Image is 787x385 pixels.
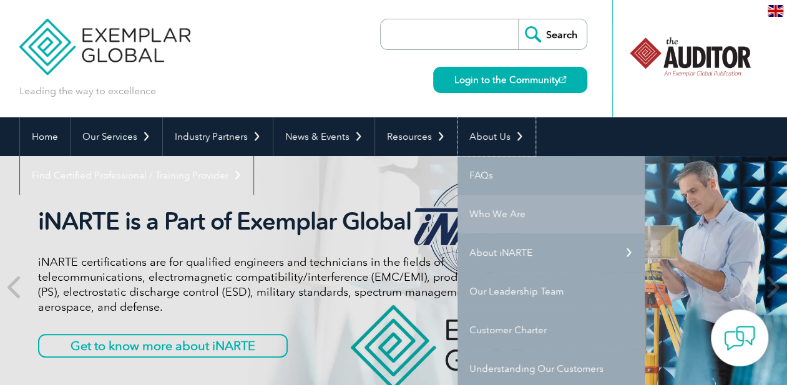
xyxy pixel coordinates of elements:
[71,117,162,156] a: Our Services
[457,117,535,156] a: About Us
[518,19,587,49] input: Search
[457,272,645,311] a: Our Leadership Team
[724,323,755,354] img: contact-chat.png
[163,117,273,156] a: Industry Partners
[457,233,645,272] a: About iNARTE
[457,195,645,233] a: Who We Are
[433,67,587,93] a: Login to the Community
[559,76,566,83] img: open_square.png
[457,156,645,195] a: FAQs
[768,5,783,17] img: en
[38,255,506,314] p: iNARTE certifications are for qualified engineers and technicians in the fields of telecommunicat...
[20,156,253,195] a: Find Certified Professional / Training Provider
[20,117,70,156] a: Home
[375,117,457,156] a: Resources
[273,117,374,156] a: News & Events
[19,84,156,98] p: Leading the way to excellence
[38,334,288,358] a: Get to know more about iNARTE
[38,207,506,236] h2: iNARTE is a Part of Exemplar Global
[457,311,645,349] a: Customer Charter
